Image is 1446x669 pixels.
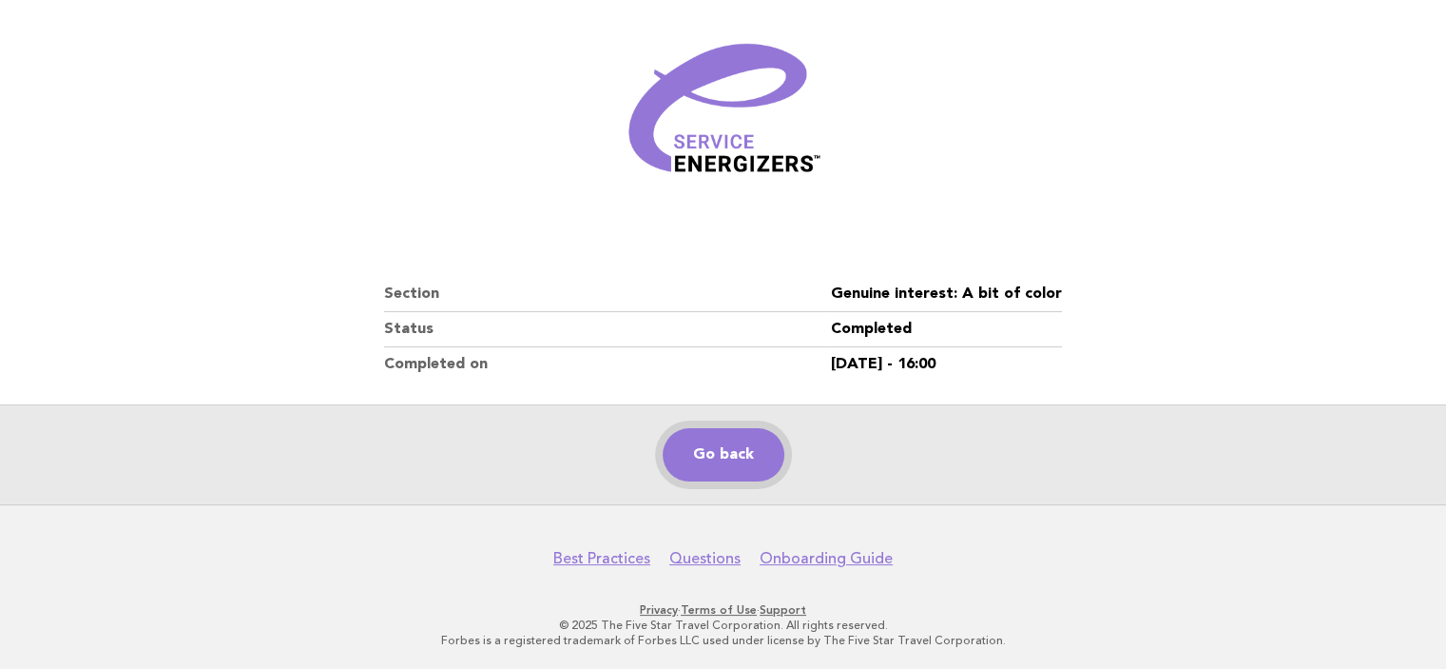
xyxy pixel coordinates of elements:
a: Terms of Use [681,603,757,617]
img: Verified [609,3,838,231]
a: Onboarding Guide [760,549,893,568]
p: · · [142,602,1305,618]
dt: Status [384,312,831,347]
a: Support [760,603,806,617]
dd: [DATE] - 16:00 [831,347,1062,382]
dt: Completed on [384,347,831,382]
a: Privacy [640,603,678,617]
p: Forbes is a registered trademark of Forbes LLC used under license by The Five Star Travel Corpora... [142,633,1305,648]
dd: Genuine interest: A bit of color [831,277,1062,312]
dt: Section [384,277,831,312]
p: © 2025 The Five Star Travel Corporation. All rights reserved. [142,618,1305,633]
a: Best Practices [553,549,650,568]
a: Go back [663,428,784,482]
dd: Completed [831,312,1062,347]
a: Questions [669,549,741,568]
